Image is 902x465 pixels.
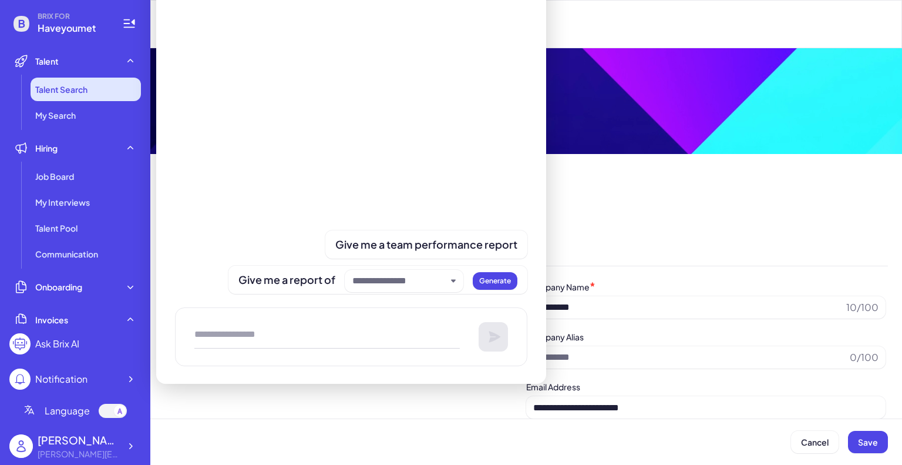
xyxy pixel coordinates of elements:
span: Onboarding [35,281,82,293]
button: Save [848,431,888,453]
div: Kate [38,432,120,448]
span: My Search [35,109,76,121]
span: Invoices [35,314,68,326]
span: Job Board [35,170,74,182]
img: user_logo.png [9,434,33,458]
label: Email Address [526,382,580,392]
span: Hiring [35,142,58,154]
label: Company Alias [526,332,584,342]
label: Company Name [526,282,590,292]
span: My Interviews [35,196,90,208]
span: Haveyoumet [38,21,108,35]
span: BRIX FOR [38,12,108,21]
div: Notification [35,372,87,386]
span: Communication [35,248,98,260]
span: Cancel [801,437,829,447]
span: Talent Pool [35,222,78,234]
span: Talent Search [35,83,87,95]
div: katherine.duan@koraai.co [38,448,120,460]
span: Language [45,404,90,418]
span: Haveyoumet [249,168,888,210]
span: Talent [35,55,59,67]
span: Save [858,437,878,447]
span: 10/100 [842,300,879,315]
span: 0/100 [845,350,879,364]
img: 62cf91bae6e441898ee106b491ed5f91.png [150,48,902,154]
button: Cancel [791,431,839,453]
div: Ask Brix AI [35,337,79,351]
